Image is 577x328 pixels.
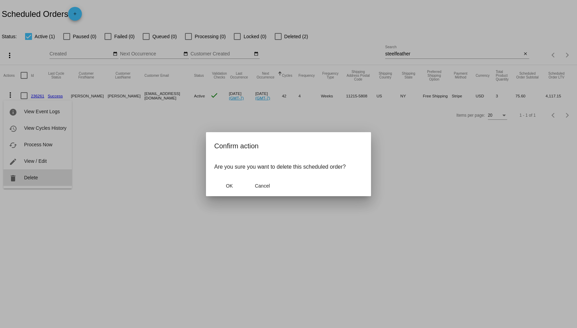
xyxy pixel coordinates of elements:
[214,164,363,170] p: Are you sure you want to delete this scheduled order?
[247,180,277,192] button: Close dialog
[214,140,363,151] h2: Confirm action
[214,180,244,192] button: Close dialog
[255,183,270,189] span: Cancel
[226,183,233,189] span: OK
